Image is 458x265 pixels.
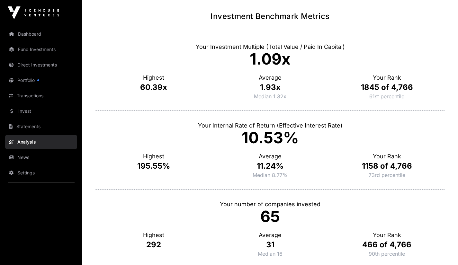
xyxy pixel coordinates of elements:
p: 1845 of 4,766 [328,82,445,93]
h1: Investment Benchmark Metrics [95,11,445,22]
a: Invest [5,104,77,118]
p: Your Rank [328,73,445,82]
a: Analysis [5,135,77,149]
p: 292 [95,240,212,250]
a: Transactions [5,89,77,103]
p: Your number of companies invested [95,200,445,209]
img: Icehouse Ventures Logo [8,6,59,19]
p: Highest [95,231,212,240]
a: Dashboard [5,27,77,41]
p: 65 [95,209,445,224]
p: Your Rank [328,231,445,240]
a: Settings [5,166,77,180]
p: Highest [95,152,212,161]
p: Average [212,231,328,240]
a: Portfolio [5,73,77,87]
a: News [5,150,77,164]
p: Percentage of investors below this ranking. [369,93,404,100]
p: Highest [95,73,212,82]
p: Your Rank [328,152,445,161]
p: Your Internal Rate of Return (Effective Interest Rate) [95,121,445,130]
iframe: Chat Widget [426,234,458,265]
p: 195.55% [95,161,212,171]
p: 60.39x [95,82,212,93]
a: Fund Investments [5,42,77,57]
a: Direct Investments [5,58,77,72]
a: Statements [5,119,77,134]
p: Your Investment Multiple (Total Value / Paid In Capital) [95,42,445,51]
p: 31 [212,240,328,250]
p: Median 1.32x [212,93,328,100]
p: Median 8.77% [212,171,328,179]
p: Average [212,73,328,82]
p: 1.93x [212,82,328,93]
p: 1.09x [95,51,445,67]
p: Percentage of investors below this ranking. [369,250,405,258]
p: 11.24% [212,161,328,171]
p: 1158 of 4,766 [328,161,445,171]
p: Median 16 [212,250,328,258]
p: 466 of 4,766 [328,240,445,250]
p: 10.53% [95,130,445,146]
p: Average [212,152,328,161]
p: Percentage of investors below this ranking. [369,171,405,179]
